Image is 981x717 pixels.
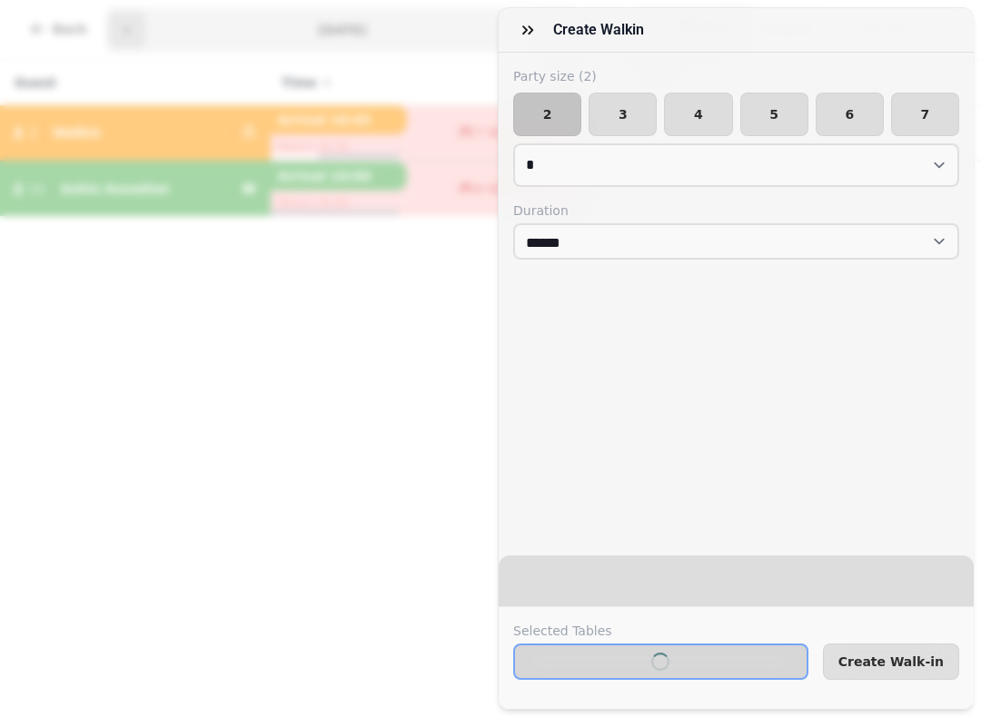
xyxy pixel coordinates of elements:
button: 2 [513,93,581,136]
span: 7 [907,108,944,121]
h3: Create walkin [553,19,651,41]
button: 5 [740,93,808,136]
button: 6 [816,93,884,136]
label: Selected Tables [513,622,808,640]
label: Duration [513,201,959,220]
span: 2 [529,108,566,121]
span: 6 [831,108,868,121]
label: Party size ( 2 ) [513,67,959,85]
span: Create Walk-in [838,655,944,668]
span: 4 [679,108,717,121]
span: 3 [604,108,641,121]
button: 4 [664,93,732,136]
span: 5 [756,108,793,121]
button: 3 [589,93,657,136]
button: Create Walk-in [823,643,959,680]
button: 7 [891,93,959,136]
